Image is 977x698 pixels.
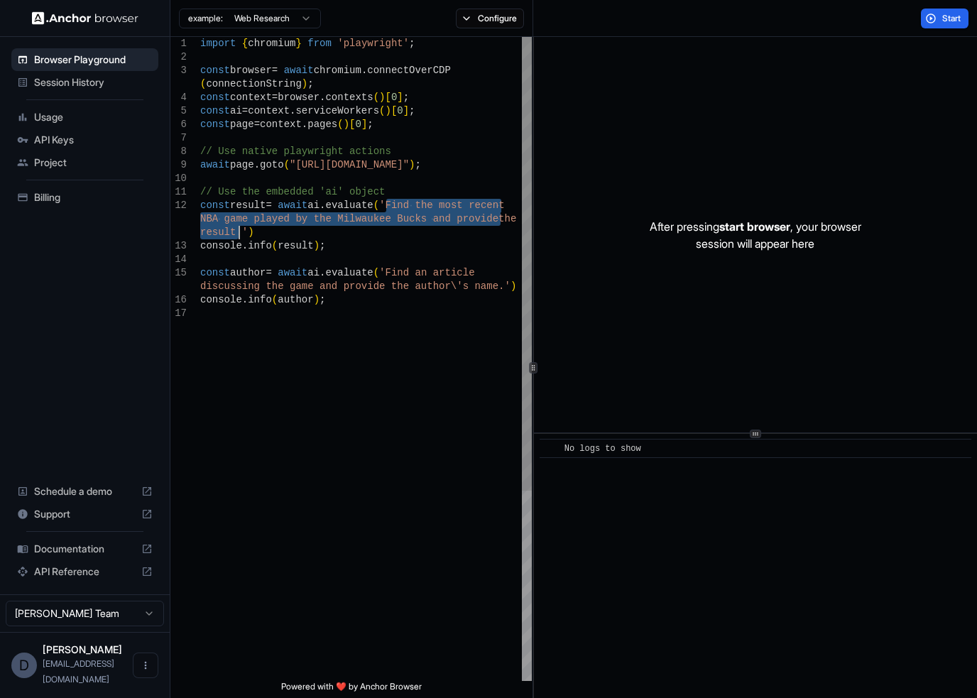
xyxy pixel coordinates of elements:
span: ) [314,240,320,251]
span: 0 [397,105,403,116]
span: const [200,119,230,130]
span: context [260,119,302,130]
div: 5 [170,104,187,118]
span: 'playwright' [337,38,409,49]
span: 0 [391,92,397,103]
span: } [295,38,301,49]
span: // Use the embedded 'ai' object [200,186,385,197]
span: ai [307,200,320,211]
span: [ [349,119,355,130]
div: 10 [170,172,187,185]
div: Billing [11,186,158,209]
span: = [272,65,278,76]
button: Configure [456,9,525,28]
div: 4 [170,91,187,104]
div: 2 [170,50,187,64]
span: . [254,159,260,170]
span: { [242,38,248,49]
span: goto [260,159,284,170]
span: discussing the game and provide the author\'s name [200,280,498,292]
span: page [230,159,254,170]
span: ; [307,78,313,89]
span: ( [373,200,379,211]
span: info [248,294,272,305]
span: ( [284,159,290,170]
span: ) [344,119,349,130]
span: = [266,200,271,211]
div: Project [11,151,158,174]
span: pages [307,119,337,130]
span: ) [314,294,320,305]
span: ai [230,105,242,116]
div: 13 [170,239,187,253]
span: console [200,294,242,305]
span: ; [415,159,420,170]
span: [ [391,105,397,116]
span: ) [248,227,253,238]
span: browser [278,92,320,103]
span: ; [320,294,325,305]
span: chromium [314,65,361,76]
p: After pressing , your browser session will appear here [650,218,861,252]
span: ( [379,105,385,116]
span: ai [307,267,320,278]
span: = [254,119,260,130]
div: 1 [170,37,187,50]
span: ] [397,92,403,103]
span: ; [409,38,415,49]
span: = [242,105,248,116]
div: Schedule a demo [11,480,158,503]
span: ( [373,92,379,103]
div: 8 [170,145,187,158]
img: Anchor Logo [32,11,138,25]
div: Usage [11,106,158,129]
span: Billing [34,190,153,205]
span: = [266,267,271,278]
span: ; [320,240,325,251]
div: 16 [170,293,187,307]
span: Documentation [34,542,136,556]
span: info [248,240,272,251]
span: serviceWorkers [295,105,379,116]
button: Open menu [133,653,158,678]
span: Schedule a demo [34,484,136,498]
button: Start [921,9,968,28]
span: author [278,294,313,305]
span: . [361,65,367,76]
span: console [200,240,242,251]
span: ( [200,78,206,89]
span: contexts [325,92,373,103]
span: ) [409,159,415,170]
span: Usage [34,110,153,124]
div: 6 [170,118,187,131]
span: 0 [355,119,361,130]
span: ( [337,119,343,130]
span: result [278,240,313,251]
span: "[URL][DOMAIN_NAME]" [290,159,409,170]
span: ; [403,92,409,103]
div: API Reference [11,560,158,583]
span: const [200,105,230,116]
span: NBA game played by the Milwaukee Bucks and provide [200,213,498,224]
span: const [200,200,230,211]
span: import [200,38,236,49]
span: // Use native playwright actions [200,146,391,157]
div: 15 [170,266,187,280]
span: . [320,92,325,103]
div: 3 [170,64,187,77]
span: 'Find the most recent [379,200,504,211]
span: author [230,267,266,278]
div: 7 [170,131,187,145]
span: chromium [248,38,295,49]
span: result [230,200,266,211]
span: diego@igma.do [43,658,114,685]
span: . [242,294,248,305]
span: connectOverCDP [367,65,451,76]
span: . [320,200,325,211]
span: the [498,213,516,224]
div: 12 [170,199,187,212]
span: ) [379,92,385,103]
span: ; [367,119,373,130]
span: const [200,267,230,278]
div: 14 [170,253,187,266]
